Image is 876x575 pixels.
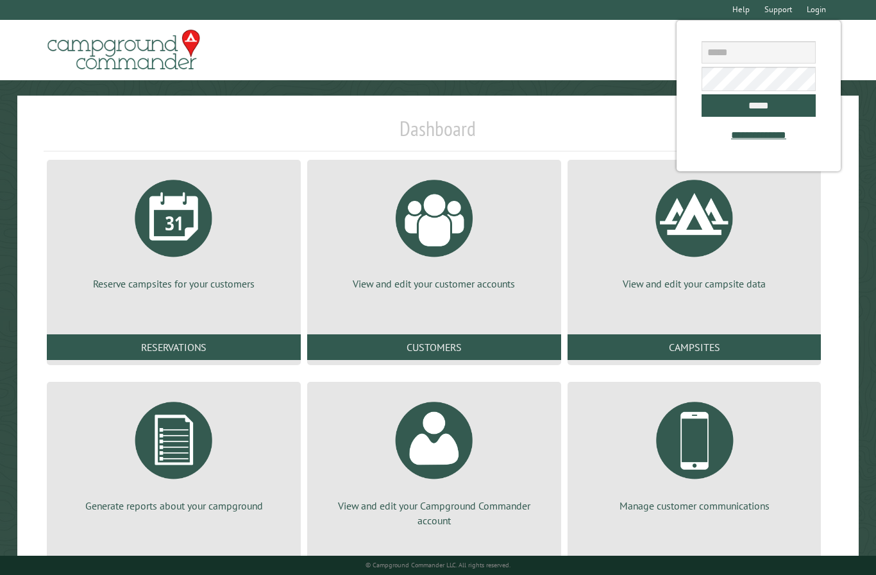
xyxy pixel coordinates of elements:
[583,499,806,513] p: Manage customer communications
[323,499,546,528] p: View and edit your Campground Commander account
[568,334,821,360] a: Campsites
[366,561,510,569] small: © Campground Commander LLC. All rights reserved.
[44,25,204,75] img: Campground Commander
[323,392,546,528] a: View and edit your Campground Commander account
[583,170,806,291] a: View and edit your campsite data
[62,499,285,513] p: Generate reports about your campground
[62,277,285,291] p: Reserve campsites for your customers
[323,277,546,291] p: View and edit your customer accounts
[307,334,561,360] a: Customers
[62,170,285,291] a: Reserve campsites for your customers
[323,170,546,291] a: View and edit your customer accounts
[583,392,806,513] a: Manage customer communications
[47,334,301,360] a: Reservations
[44,116,832,151] h1: Dashboard
[583,277,806,291] p: View and edit your campsite data
[62,392,285,513] a: Generate reports about your campground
